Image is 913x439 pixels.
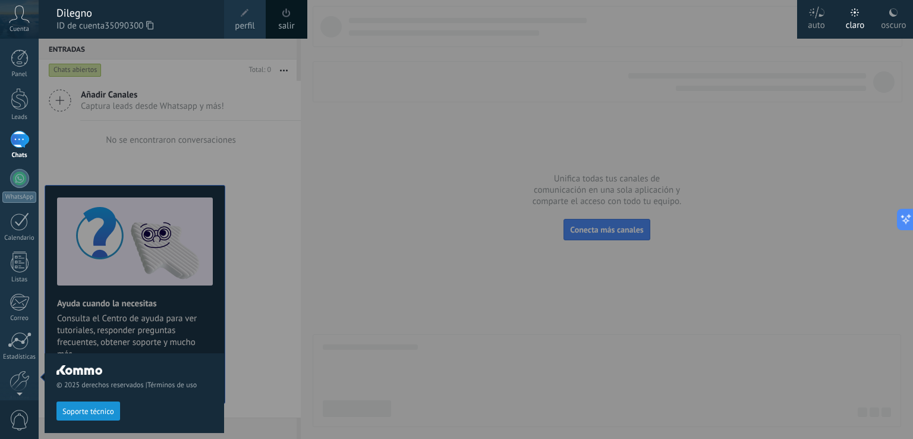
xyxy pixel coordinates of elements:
[2,276,37,284] div: Listas
[56,381,212,390] span: © 2025 derechos reservados |
[2,192,36,203] div: WhatsApp
[2,315,37,322] div: Correo
[2,152,37,159] div: Chats
[56,406,120,415] a: Soporte técnico
[105,20,153,33] span: 35090300
[62,407,114,416] span: Soporte técnico
[147,381,197,390] a: Términos de uso
[56,20,212,33] span: ID de cuenta
[56,7,212,20] div: Dilegno
[808,8,825,39] div: auto
[10,26,29,33] span: Cuenta
[2,114,37,121] div: Leads
[2,234,37,242] div: Calendario
[846,8,865,39] div: claro
[56,402,120,421] button: Soporte técnico
[2,353,37,361] div: Estadísticas
[235,20,254,33] span: perfil
[881,8,906,39] div: oscuro
[2,71,37,79] div: Panel
[278,20,294,33] a: salir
